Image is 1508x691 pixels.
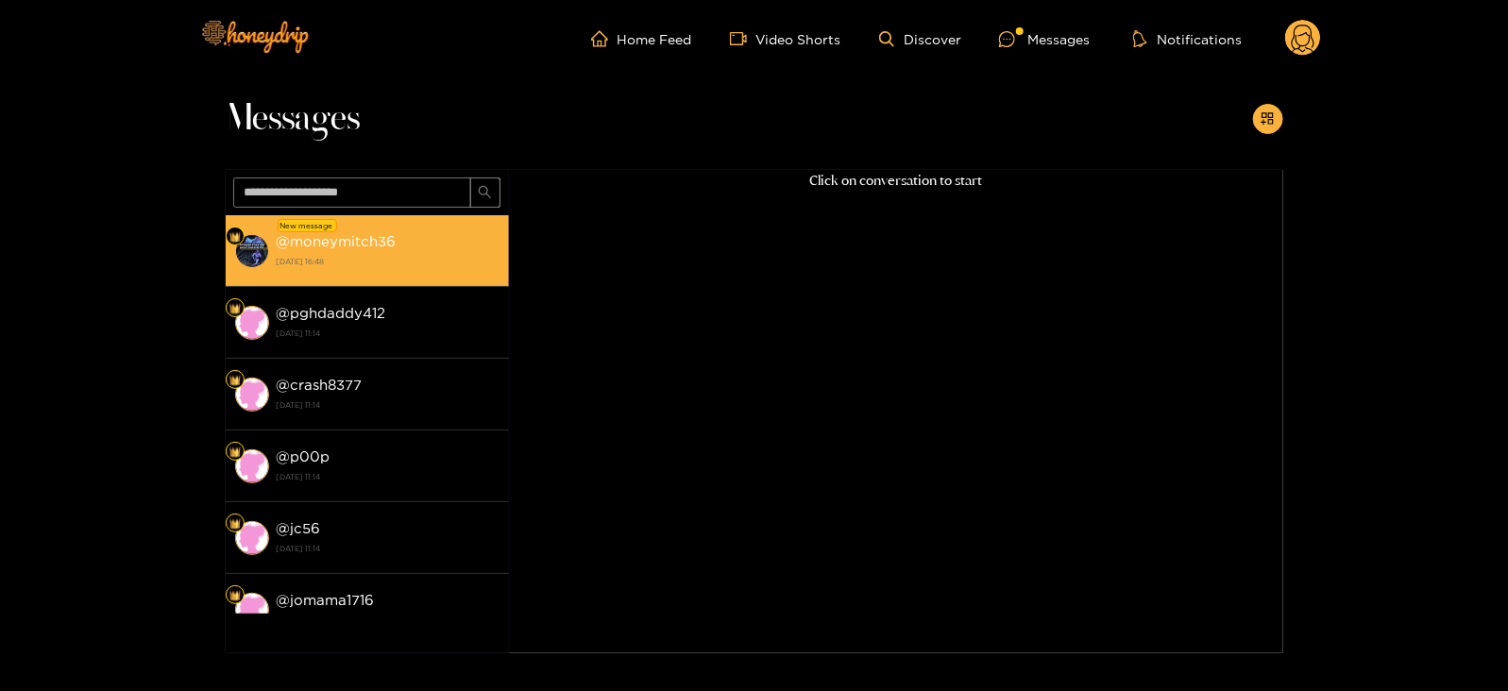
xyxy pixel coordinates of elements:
img: Fan Level [229,590,241,601]
strong: @ jomama1716 [277,592,375,608]
strong: @ jc56 [277,520,321,536]
div: Messages [999,28,1090,50]
img: Fan Level [229,375,241,386]
img: conversation [235,449,269,483]
strong: [DATE] 11:14 [277,325,500,342]
img: Fan Level [229,231,241,243]
button: Notifications [1127,29,1247,48]
strong: @ pghdaddy412 [277,305,386,321]
img: conversation [235,378,269,412]
img: Fan Level [229,447,241,458]
a: Video Shorts [730,30,841,47]
img: conversation [235,306,269,340]
a: Discover [879,31,961,47]
span: Messages [226,96,361,142]
span: home [591,30,618,47]
p: Click on conversation to start [509,170,1283,192]
span: video-camera [730,30,756,47]
img: Fan Level [229,303,241,314]
img: Fan Level [229,518,241,530]
img: conversation [235,593,269,627]
div: New message [278,219,337,232]
strong: @ crash8377 [277,377,363,393]
strong: @ p00p [277,448,330,464]
img: conversation [235,234,269,268]
strong: [DATE] 16:48 [277,253,500,270]
span: appstore-add [1261,111,1275,127]
strong: [DATE] 11:14 [277,612,500,629]
a: Home Feed [591,30,692,47]
button: appstore-add [1253,104,1283,134]
strong: @ moneymitch36 [277,233,397,249]
span: search [478,185,492,201]
strong: [DATE] 11:14 [277,396,500,413]
img: conversation [235,521,269,555]
strong: [DATE] 11:14 [277,468,500,485]
strong: [DATE] 11:14 [277,540,500,557]
button: search [470,177,500,208]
